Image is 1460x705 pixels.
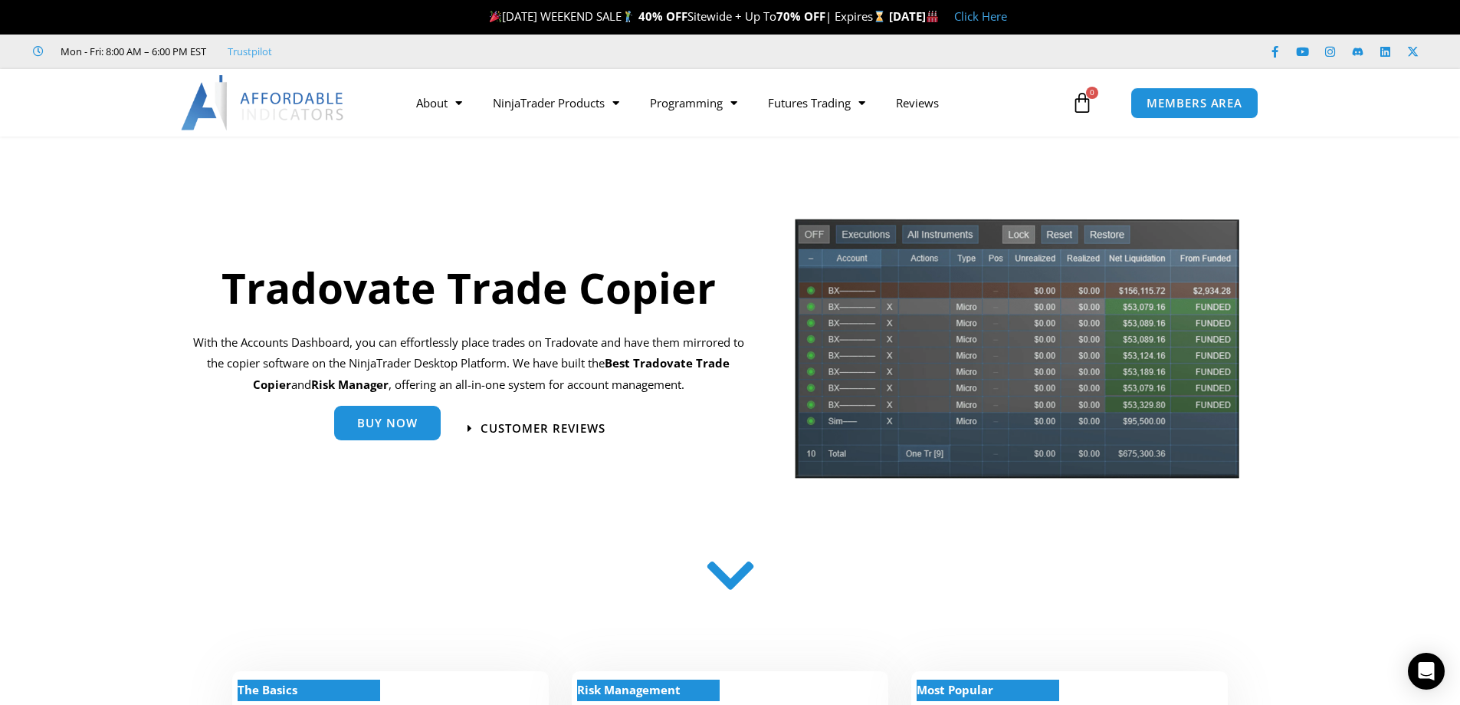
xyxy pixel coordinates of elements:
[477,85,635,120] a: NinjaTrader Products
[776,8,825,24] strong: 70% OFF
[190,332,747,397] p: With the Accounts Dashboard, you can effortlessly place trades on Tradovate and have them mirrore...
[622,11,634,22] img: 🏌️‍♂️
[57,42,206,61] span: Mon - Fri: 8:00 AM – 6:00 PM EST
[927,11,938,22] img: 🏭
[238,682,297,697] strong: The Basics
[917,682,993,697] strong: Most Popular
[577,682,681,697] strong: Risk Management
[357,417,418,429] span: Buy Now
[1086,87,1098,99] span: 0
[1408,653,1445,690] div: Open Intercom Messenger
[181,75,346,130] img: LogoAI | Affordable Indicators – NinjaTrader
[635,85,753,120] a: Programming
[311,377,389,392] strong: Risk Manager
[401,85,1068,120] nav: Menu
[954,8,1007,24] a: Click Here
[490,11,501,22] img: 🎉
[753,85,881,120] a: Futures Trading
[334,406,441,440] a: Buy Now
[1130,87,1258,119] a: MEMBERS AREA
[1048,81,1116,125] a: 0
[793,217,1241,491] img: tradecopier | Affordable Indicators – NinjaTrader
[1147,97,1242,109] span: MEMBERS AREA
[190,258,747,317] h1: Tradovate Trade Copier
[638,8,687,24] strong: 40% OFF
[468,423,605,434] a: Customer Reviews
[401,85,477,120] a: About
[881,85,954,120] a: Reviews
[481,423,605,434] span: Customer Reviews
[874,11,885,22] img: ⌛
[889,8,939,24] strong: [DATE]
[486,8,888,24] span: [DATE] WEEKEND SALE Sitewide + Up To | Expires
[228,42,272,61] a: Trustpilot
